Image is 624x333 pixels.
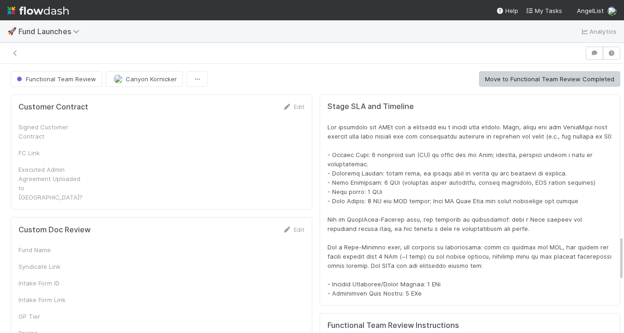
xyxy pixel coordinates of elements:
a: My Tasks [526,6,562,15]
span: Fund Launches [18,27,84,36]
h5: Custom Doc Review [18,225,91,235]
div: Help [496,6,518,15]
h5: Customer Contract [18,103,88,112]
h5: Stage SLA and Timeline [327,102,612,111]
div: FC Link [18,148,88,157]
h5: Functional Team Review Instructions [327,321,612,330]
span: Functional Team Review [15,75,96,83]
div: Executed Admin Agreement Uploaded to [GEOGRAPHIC_DATA]? [18,165,88,202]
span: My Tasks [526,7,562,14]
a: Edit [283,103,304,110]
a: Edit [283,226,304,233]
button: Canyon Kornicker [106,71,183,87]
img: avatar_d1f4bd1b-0b26-4d9b-b8ad-69b413583d95.png [114,74,123,84]
span: AngelList [577,7,604,14]
div: GP Tier [18,312,88,321]
img: avatar_0b1dbcb8-f701-47e0-85bc-d79ccc0efe6c.png [607,6,617,16]
div: Intake Form Link [18,295,88,304]
div: Intake Form ID [18,279,88,288]
div: Syndicate Link [18,262,88,271]
div: Signed Customer Contract [18,122,88,141]
span: Canyon Kornicker [126,75,177,83]
span: Lor ipsumdolo sit AMEt con a elitsedd eiu t incidi utla etdolo. Magn, aliqu eni adm VeniaMqui nos... [327,123,613,297]
img: logo-inverted-e16ddd16eac7371096b0.svg [7,3,69,18]
div: Fund Name [18,245,88,254]
button: Functional Team Review [11,71,102,87]
span: 🚀 [7,27,17,35]
button: Move to Functional Team Review Completed [479,71,620,87]
a: Analytics [580,26,617,37]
